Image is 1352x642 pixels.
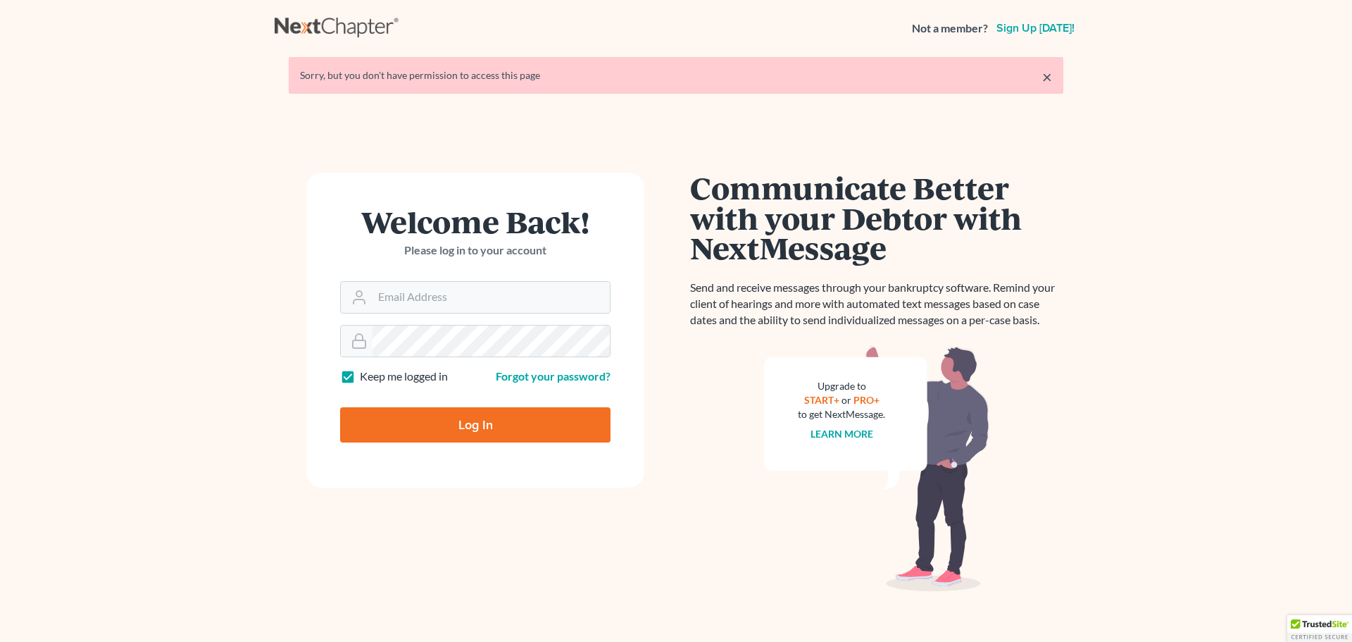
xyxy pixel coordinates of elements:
strong: Not a member? [912,20,988,37]
a: × [1042,68,1052,85]
a: Forgot your password? [496,369,611,383]
div: TrustedSite Certified [1287,615,1352,642]
a: Sign up [DATE]! [994,23,1077,34]
a: START+ [804,394,839,406]
input: Email Address [373,282,610,313]
div: Sorry, but you don't have permission to access this page [300,68,1052,82]
p: Send and receive messages through your bankruptcy software. Remind your client of hearings and mo... [690,280,1063,328]
label: Keep me logged in [360,369,448,385]
a: Learn more [810,428,873,440]
img: nextmessage_bg-59042aed3d76b12b5cd301f8e5b87938c9018125f34e5fa2b7a6b67550977c72.svg [764,345,989,592]
span: or [841,394,851,406]
input: Log In [340,407,611,443]
h1: Welcome Back! [340,206,611,237]
div: Upgrade to [798,379,885,393]
h1: Communicate Better with your Debtor with NextMessage [690,173,1063,263]
div: to get NextMessage. [798,407,885,421]
a: PRO+ [853,394,880,406]
p: Please log in to your account [340,242,611,259]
